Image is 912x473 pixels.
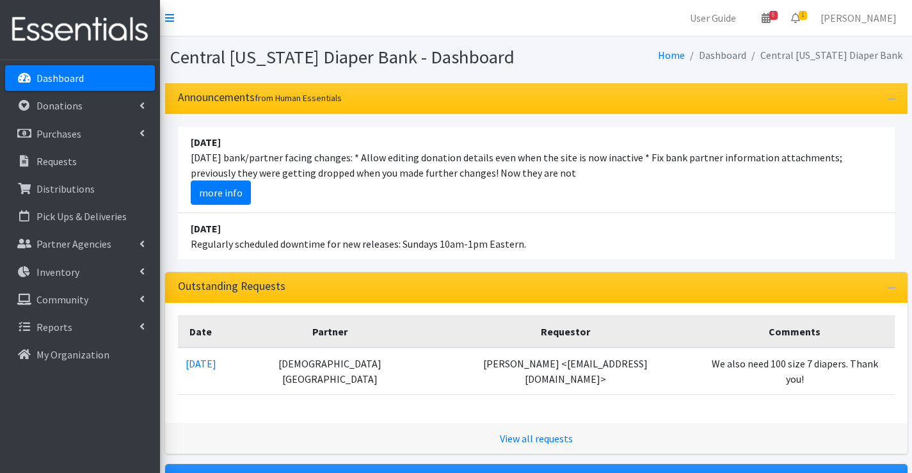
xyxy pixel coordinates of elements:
[36,266,79,278] p: Inventory
[36,210,127,223] p: Pick Ups & Deliveries
[186,357,216,370] a: [DATE]
[5,342,155,367] a: My Organization
[5,287,155,312] a: Community
[5,93,155,118] a: Donations
[36,321,72,333] p: Reports
[799,11,807,20] span: 1
[436,348,694,395] td: [PERSON_NAME] <[EMAIL_ADDRESS][DOMAIN_NAME]>
[36,155,77,168] p: Requests
[224,316,436,348] th: Partner
[5,65,155,91] a: Dashboard
[178,127,895,213] li: [DATE] bank/partner facing changes: * Allow editing donation details even when the site is now in...
[436,316,694,348] th: Requestor
[224,348,436,395] td: [DEMOGRAPHIC_DATA][GEOGRAPHIC_DATA]
[36,99,83,112] p: Donations
[5,314,155,340] a: Reports
[769,11,778,20] span: 8
[191,136,221,148] strong: [DATE]
[500,432,573,445] a: View all requests
[5,148,155,174] a: Requests
[5,204,155,229] a: Pick Ups & Deliveries
[685,46,746,65] li: Dashboard
[178,280,285,293] h3: Outstanding Requests
[5,8,155,51] img: HumanEssentials
[178,316,224,348] th: Date
[5,176,155,202] a: Distributions
[695,348,895,395] td: We also need 100 size 7 diapers. Thank you!
[255,92,342,104] small: from Human Essentials
[36,182,95,195] p: Distributions
[36,293,88,306] p: Community
[191,180,251,205] a: more info
[746,46,902,65] li: Central [US_STATE] Diaper Bank
[658,49,685,61] a: Home
[810,5,907,31] a: [PERSON_NAME]
[695,316,895,348] th: Comments
[178,213,895,259] li: Regularly scheduled downtime for new releases: Sundays 10am-1pm Eastern.
[5,259,155,285] a: Inventory
[36,348,109,361] p: My Organization
[178,91,342,104] h3: Announcements
[36,237,111,250] p: Partner Agencies
[36,127,81,140] p: Purchases
[36,72,84,84] p: Dashboard
[191,222,221,235] strong: [DATE]
[170,46,532,68] h1: Central [US_STATE] Diaper Bank - Dashboard
[680,5,746,31] a: User Guide
[781,5,810,31] a: 1
[751,5,781,31] a: 8
[5,231,155,257] a: Partner Agencies
[5,121,155,147] a: Purchases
